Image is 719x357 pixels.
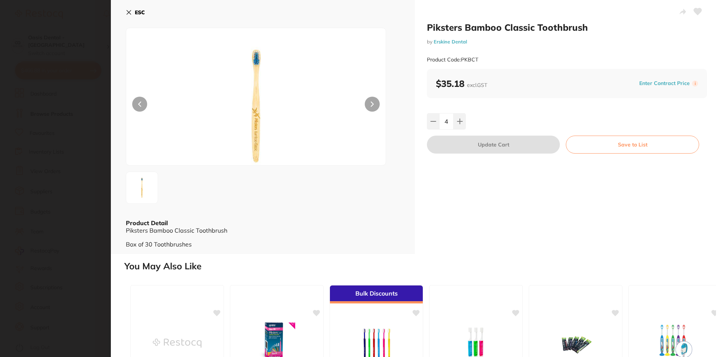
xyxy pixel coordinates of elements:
h2: Piksters Bamboo Classic Toothbrush [427,22,707,33]
a: Erskine Dental [434,39,467,45]
label: i [692,81,698,87]
small: Product Code: PKBCT [427,57,478,63]
button: Enter Contract Price [637,80,692,87]
button: Save to List [566,136,699,154]
h2: You May Also Like [124,261,716,272]
img: anBn [178,47,334,165]
b: $35.18 [436,78,487,89]
b: ESC [135,9,145,16]
img: anBn [128,174,155,201]
button: Update Cart [427,136,560,154]
button: ESC [126,6,145,19]
div: Bulk Discounts [330,285,423,303]
span: excl. GST [467,82,487,88]
b: Product Detail [126,219,168,227]
div: Piksters Bamboo Classic Toothbrush Box of 30 Toothbrushes [126,227,400,248]
small: by [427,39,707,45]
